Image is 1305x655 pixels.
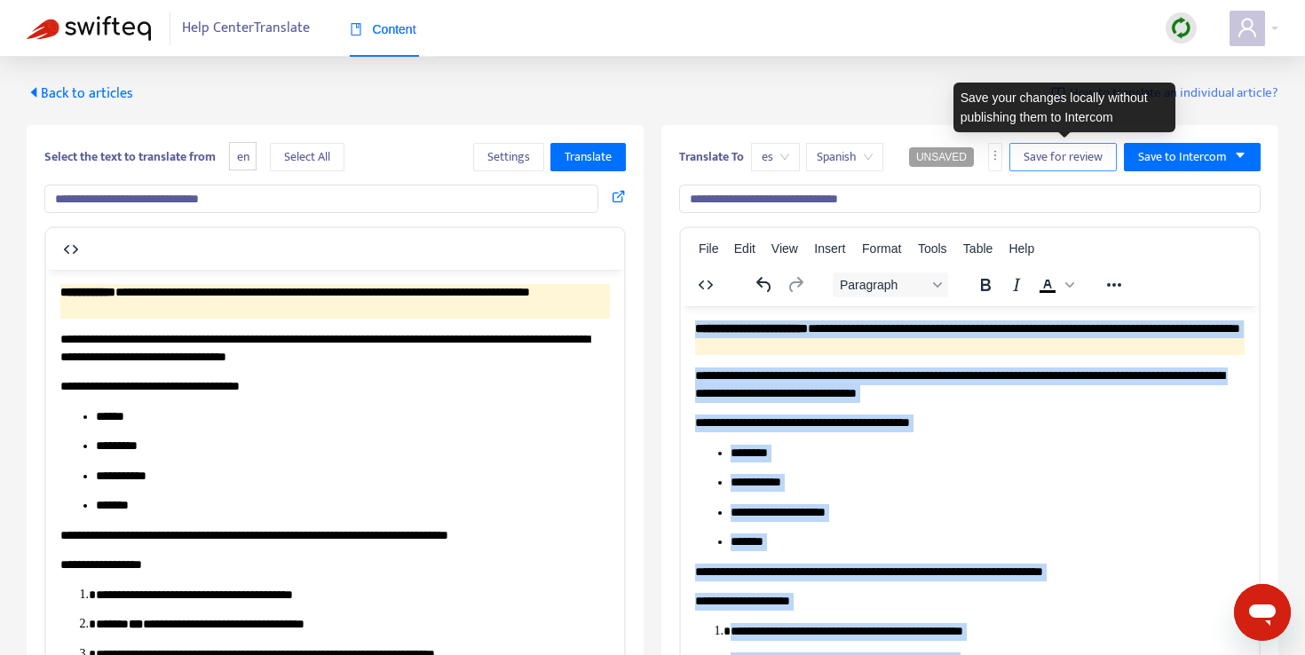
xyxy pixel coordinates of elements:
span: en [229,142,257,171]
button: Bold [970,272,1000,297]
span: es [762,144,789,170]
span: Edit [734,241,755,256]
iframe: Button to launch messaging window [1234,584,1291,641]
span: Save to Intercom [1138,147,1227,167]
span: Save for review [1024,147,1103,167]
span: Table [963,241,993,256]
span: Help [1008,241,1034,256]
b: Select the text to translate from [44,146,216,167]
span: File [699,241,719,256]
span: user [1237,17,1258,38]
span: Content [350,22,416,36]
img: Swifteq [27,16,151,41]
span: Select All [284,147,330,167]
button: more [988,143,1002,171]
span: Format [862,241,901,256]
div: Text color Black [1032,272,1077,297]
button: Italic [1001,272,1032,297]
span: Help Center Translate [182,12,310,45]
button: Block Paragraph [833,272,948,297]
span: Spanish [817,144,873,170]
span: Translate [565,147,612,167]
button: Undo [749,272,779,297]
b: Translate To [679,146,744,167]
img: sync.dc5367851b00ba804db3.png [1170,17,1192,39]
button: Redo [780,272,811,297]
span: Paragraph [840,278,927,292]
button: Select All [270,143,344,171]
span: more [989,149,1001,162]
span: caret-down [1234,149,1246,162]
span: book [350,23,362,36]
button: Reveal or hide additional toolbar items [1099,272,1129,297]
button: Translate [550,143,626,171]
div: Save your changes locally without publishing them to Intercom [953,83,1175,132]
span: Back to articles [27,82,133,106]
button: Save for review [1009,143,1117,171]
span: UNSAVED [916,151,967,163]
button: Settings [473,143,544,171]
span: caret-left [27,85,41,99]
span: Tools [918,241,947,256]
span: View [771,241,798,256]
span: Settings [487,147,530,167]
span: Insert [814,241,845,256]
button: Save to Intercomcaret-down [1124,143,1261,171]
